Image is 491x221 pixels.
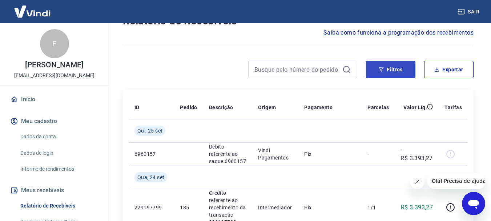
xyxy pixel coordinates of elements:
p: Débito referente ao saque 6960157 [209,143,246,165]
p: Pagamento [304,104,333,111]
span: Qua, 24 set [137,174,164,181]
button: Sair [456,5,482,19]
p: [EMAIL_ADDRESS][DOMAIN_NAME] [14,72,94,79]
p: Parcelas [367,104,389,111]
p: Origem [258,104,276,111]
p: Intermediador [258,204,293,211]
a: Saiba como funciona a programação dos recebimentos [323,28,474,37]
p: 1/1 [367,204,389,211]
p: 229197799 [134,204,168,211]
button: Meu cadastro [9,113,100,129]
p: ID [134,104,140,111]
p: Pedido [180,104,197,111]
p: [PERSON_NAME] [25,61,83,69]
p: 6960157 [134,150,168,158]
span: Qui, 25 set [137,127,162,134]
iframe: Botão para abrir a janela de mensagens [462,192,485,215]
p: 185 [180,204,197,211]
span: Olá! Precisa de ajuda? [4,5,61,11]
p: Valor Líq. [403,104,427,111]
p: -R$ 3.393,27 [401,145,433,163]
p: Vindi Pagamentos [258,147,293,161]
p: Descrição [209,104,233,111]
button: Filtros [366,61,415,78]
input: Busque pelo número do pedido [254,64,339,75]
p: Pix [304,204,356,211]
p: Tarifas [444,104,462,111]
a: Dados de login [17,146,100,161]
a: Dados da conta [17,129,100,144]
img: Vindi [9,0,56,23]
button: Exportar [424,61,474,78]
p: R$ 3.393,27 [401,203,433,212]
a: Início [9,91,100,107]
p: Pix [304,150,356,158]
button: Meus recebíveis [9,182,100,198]
iframe: Fechar mensagem [410,174,424,189]
iframe: Mensagem da empresa [427,173,485,189]
div: F [40,29,69,58]
a: Relatório de Recebíveis [17,198,100,213]
p: - [367,150,389,158]
a: Informe de rendimentos [17,162,100,177]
